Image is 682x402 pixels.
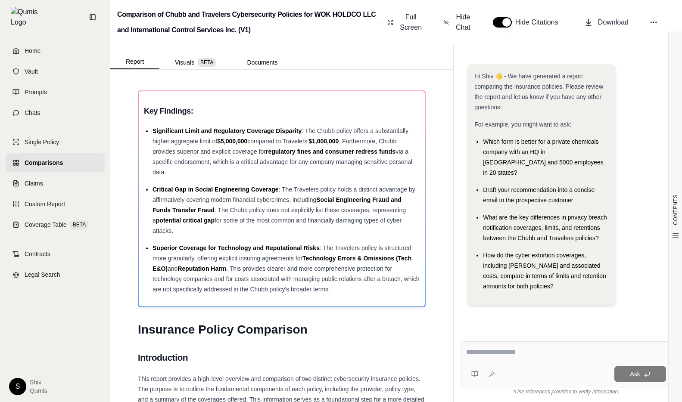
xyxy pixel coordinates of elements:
[6,195,105,213] a: Custom Report
[266,148,395,155] span: regulatory fines and consumer redress funds
[6,103,105,122] a: Chats
[247,138,308,145] span: compared to Travelers'
[153,186,279,193] span: Critical Gap in Social Engineering Coverage
[25,250,50,258] span: Contracts
[6,41,105,60] a: Home
[515,17,564,28] span: Hide Citations
[153,217,402,234] span: for some of the most common and financially damaging types of cyber attacks.
[630,371,640,377] span: Ask
[117,7,376,38] h2: Comparison of Chubb and Travelers Cybersecurity Policies for WOK HOLDCO LLC and International Con...
[25,138,59,146] span: Single Policy
[231,56,293,69] button: Documents
[153,186,415,203] span: : The Travelers policy holds a distinct advantage by affirmatively covering modern financial cybe...
[178,265,226,272] span: Reputation Harm
[483,214,607,241] span: What are the key differences in privacy breach notification coverages, limits, and retentions bet...
[138,349,426,367] h2: Introduction
[581,14,632,31] button: Download
[138,318,426,342] h1: Insurance Policy Comparison
[308,138,339,145] span: $1,000,000
[30,387,47,395] span: Qumis
[474,73,603,111] span: Hi Shiv 👋 - We have generated a report comparing the insurance policies. Please review the report...
[86,10,100,24] button: Collapse sidebar
[25,108,40,117] span: Chats
[25,46,40,55] span: Home
[384,9,427,36] button: Full Screen
[25,220,67,229] span: Coverage Table
[6,215,105,234] a: Coverage TableBETA
[153,265,419,293] span: . This provides clearer and more comprehensive protection for technology companies and for costs ...
[11,7,43,28] img: Qumis Logo
[198,58,216,67] span: BETA
[6,265,105,284] a: Legal Search
[6,62,105,81] a: Vault
[217,138,247,145] span: $5,000,000
[30,378,47,387] span: Shiv
[399,12,423,33] span: Full Screen
[6,244,105,263] a: Contracts
[156,217,215,224] span: potential critical gap
[25,158,63,167] span: Comparisons
[6,174,105,193] a: Claims
[672,195,679,225] span: CONTENTS
[25,88,47,96] span: Prompts
[159,56,231,69] button: Visuals
[25,200,65,208] span: Custom Report
[483,252,606,290] span: How do the cyber extortion coverages, including [PERSON_NAME] and associated costs, compare in te...
[9,378,26,395] div: S
[598,17,629,28] span: Download
[153,244,320,251] span: Superior Coverage for Technology and Reputational Risks
[483,138,604,176] span: Which form is better for a private chemicals company with an HQ in [GEOGRAPHIC_DATA] and 5000 emp...
[144,103,420,119] h3: Key Findings:
[153,148,412,176] span: via a specific endorsement, which is a critical advantage for any company managing sensitive pers...
[153,207,406,224] span: . The Chubb policy does not explicitly list these coverages, representing a
[454,12,472,33] span: Hide Chat
[25,67,38,76] span: Vault
[6,153,105,172] a: Comparisons
[440,9,476,36] button: Hide Chat
[70,220,88,229] span: BETA
[25,179,43,188] span: Claims
[168,265,178,272] span: and
[614,366,666,382] button: Ask
[483,186,595,204] span: Draft your recommendation into a concise email to the prospective customer
[110,55,159,69] button: Report
[25,270,60,279] span: Legal Search
[6,83,105,102] a: Prompts
[474,121,571,128] span: For example, you might want to ask:
[461,388,672,395] div: *Use references provided to verify information.
[6,133,105,152] a: Single Policy
[153,127,302,134] span: Significant Limit and Regulatory Coverage Disparity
